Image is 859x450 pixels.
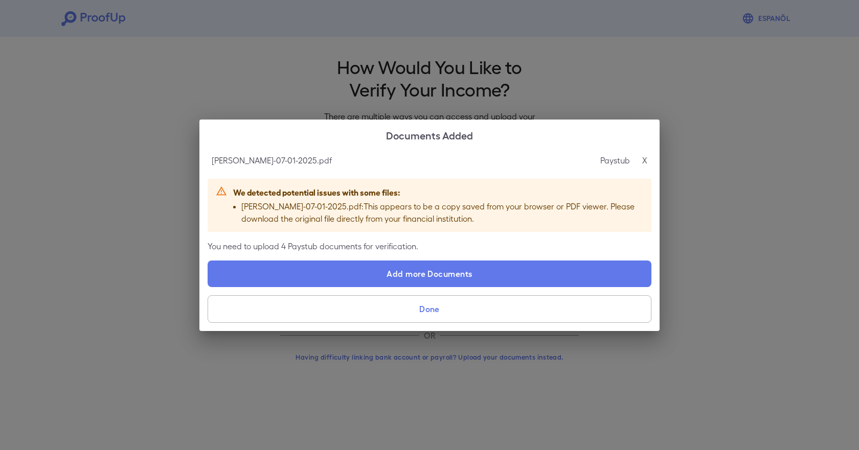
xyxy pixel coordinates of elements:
p: [PERSON_NAME]-07-01-2025.pdf [212,154,332,167]
p: X [642,154,647,167]
h2: Documents Added [199,120,660,150]
p: [PERSON_NAME]-07-01-2025.pdf : This appears to be a copy saved from your browser or PDF viewer. P... [241,200,643,225]
p: We detected potential issues with some files: [233,186,643,198]
label: Add more Documents [208,260,651,287]
p: Paystub [600,154,630,167]
p: You need to upload 4 Paystub documents for verification. [208,240,651,252]
button: Done [208,295,651,323]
